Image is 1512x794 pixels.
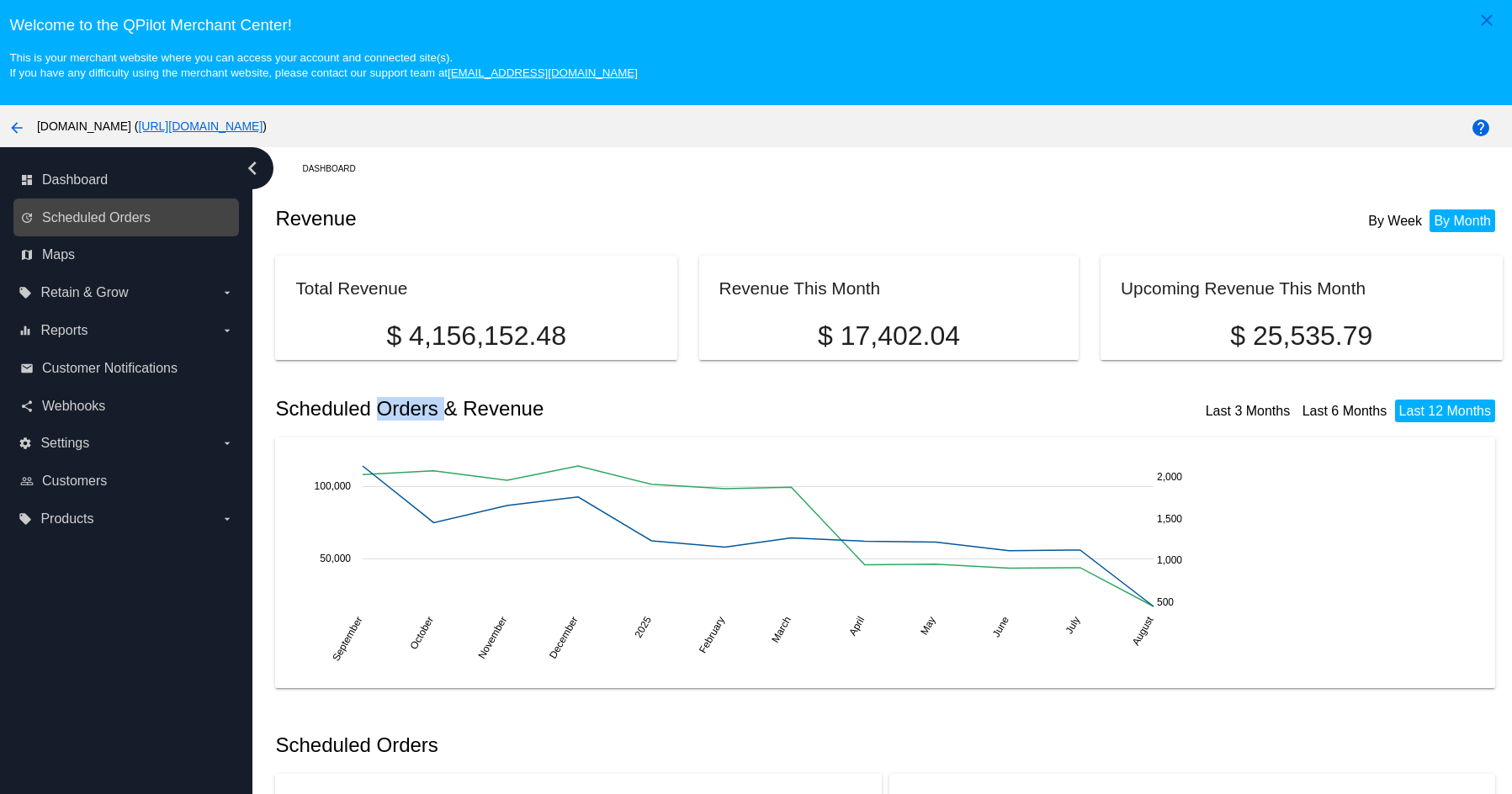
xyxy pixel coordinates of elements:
h2: Scheduled Orders [275,733,889,757]
a: email Customer Notifications [20,355,234,382]
span: Reports [40,323,88,338]
i: dashboard [20,173,34,187]
i: local_offer [19,286,32,299]
a: Last 6 Months [1302,404,1387,418]
li: By Week [1364,209,1426,232]
i: chevron_left [239,155,266,182]
small: This is your merchant website where you can access your account and connected site(s). If you hav... [9,51,637,79]
a: people_outline Customers [20,468,234,495]
text: April [847,615,867,638]
text: May [919,615,938,638]
span: Customers [42,474,107,489]
i: arrow_drop_down [220,512,234,526]
text: December [547,615,581,661]
a: share Webhooks [20,393,234,420]
h2: Upcoming Revenue This Month [1121,278,1366,298]
span: Scheduled Orders [42,210,151,225]
p: $ 17,402.04 [719,320,1059,352]
i: local_offer [19,512,32,526]
i: arrow_drop_down [220,286,234,299]
i: share [20,400,34,413]
span: Products [40,511,93,527]
a: Last 12 Months [1399,404,1491,418]
i: arrow_drop_down [220,324,234,337]
i: email [20,362,34,375]
text: November [476,615,510,661]
a: [EMAIL_ADDRESS][DOMAIN_NAME] [448,66,638,79]
text: 2,000 [1157,471,1182,483]
mat-icon: arrow_back [7,118,27,138]
i: people_outline [20,474,34,488]
text: 1,000 [1157,554,1182,566]
a: map Maps [20,241,234,268]
li: By Month [1430,209,1495,232]
text: September [331,615,365,664]
p: $ 4,156,152.48 [295,320,656,352]
i: equalizer [19,324,32,337]
h3: Welcome to the QPilot Merchant Center! [9,16,1502,34]
span: Retain & Grow [40,285,128,300]
span: Settings [40,436,89,451]
text: 2025 [633,614,655,639]
h2: Scheduled Orders & Revenue [275,397,889,421]
i: arrow_drop_down [220,437,234,450]
text: 1,500 [1157,513,1182,525]
span: Customer Notifications [42,361,178,376]
i: settings [19,437,32,450]
text: 50,000 [321,553,352,564]
text: July [1064,615,1083,636]
i: update [20,211,34,225]
mat-icon: close [1477,10,1497,30]
a: update Scheduled Orders [20,204,234,231]
h2: Revenue [275,207,889,230]
i: map [20,248,34,262]
span: Dashboard [42,172,108,188]
p: $ 25,535.79 [1121,320,1482,352]
h2: Revenue This Month [719,278,881,298]
a: dashboard Dashboard [20,167,234,193]
a: Dashboard [302,156,370,182]
text: October [408,615,436,652]
text: June [990,614,1011,639]
a: Last 3 Months [1206,404,1291,418]
mat-icon: help [1471,118,1491,138]
text: August [1130,614,1156,648]
text: 100,000 [315,480,352,492]
span: [DOMAIN_NAME] ( ) [37,119,267,133]
span: Webhooks [42,399,105,414]
span: Maps [42,247,75,262]
text: 500 [1157,596,1174,608]
h2: Total Revenue [295,278,407,298]
a: [URL][DOMAIN_NAME] [138,119,263,133]
text: February [697,615,727,656]
text: March [770,615,794,645]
